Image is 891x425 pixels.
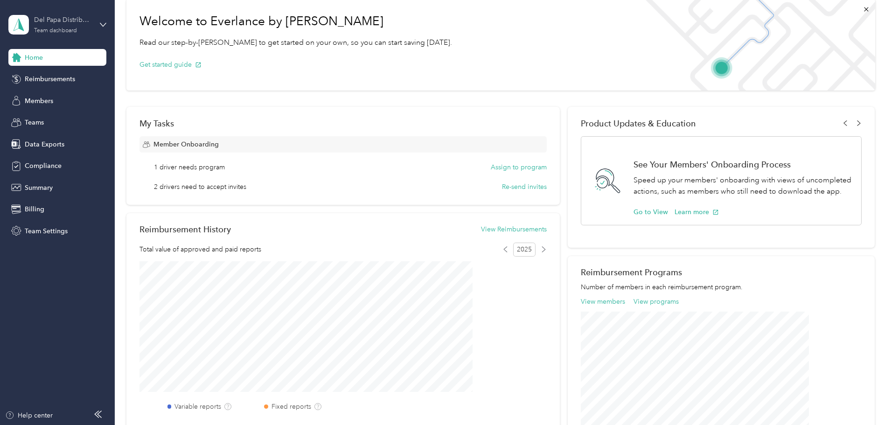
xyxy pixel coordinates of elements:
[34,15,92,25] div: Del Papa Distributing
[581,118,696,128] span: Product Updates & Education
[5,411,53,420] button: Help center
[25,204,44,214] span: Billing
[271,402,311,411] label: Fixed reports
[581,297,625,307] button: View members
[633,207,668,217] button: Go to View
[633,297,679,307] button: View programs
[25,226,68,236] span: Team Settings
[34,28,77,34] div: Team dashboard
[139,14,452,29] h1: Welcome to Everlance by [PERSON_NAME]
[139,37,452,49] p: Read our step-by-[PERSON_NAME] to get started on your own, so you can start saving [DATE].
[675,207,719,217] button: Learn more
[25,96,53,106] span: Members
[153,139,219,149] span: Member Onboarding
[491,162,547,172] button: Assign to program
[633,160,851,169] h1: See Your Members' Onboarding Process
[154,162,225,172] span: 1 driver needs program
[581,267,862,277] h2: Reimbursement Programs
[25,139,64,149] span: Data Exports
[25,183,53,193] span: Summary
[139,118,547,128] div: My Tasks
[174,402,221,411] label: Variable reports
[139,224,231,234] h2: Reimbursement History
[154,182,246,192] span: 2 drivers need to accept invites
[513,243,536,257] span: 2025
[25,53,43,63] span: Home
[25,161,62,171] span: Compliance
[839,373,891,425] iframe: Everlance-gr Chat Button Frame
[633,174,851,197] p: Speed up your members' onboarding with views of uncompleted actions, such as members who still ne...
[481,224,547,234] button: View Reimbursements
[25,74,75,84] span: Reimbursements
[502,182,547,192] button: Re-send invites
[25,118,44,127] span: Teams
[139,244,261,254] span: Total value of approved and paid reports
[139,60,202,70] button: Get started guide
[581,282,862,292] p: Number of members in each reimbursement program.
